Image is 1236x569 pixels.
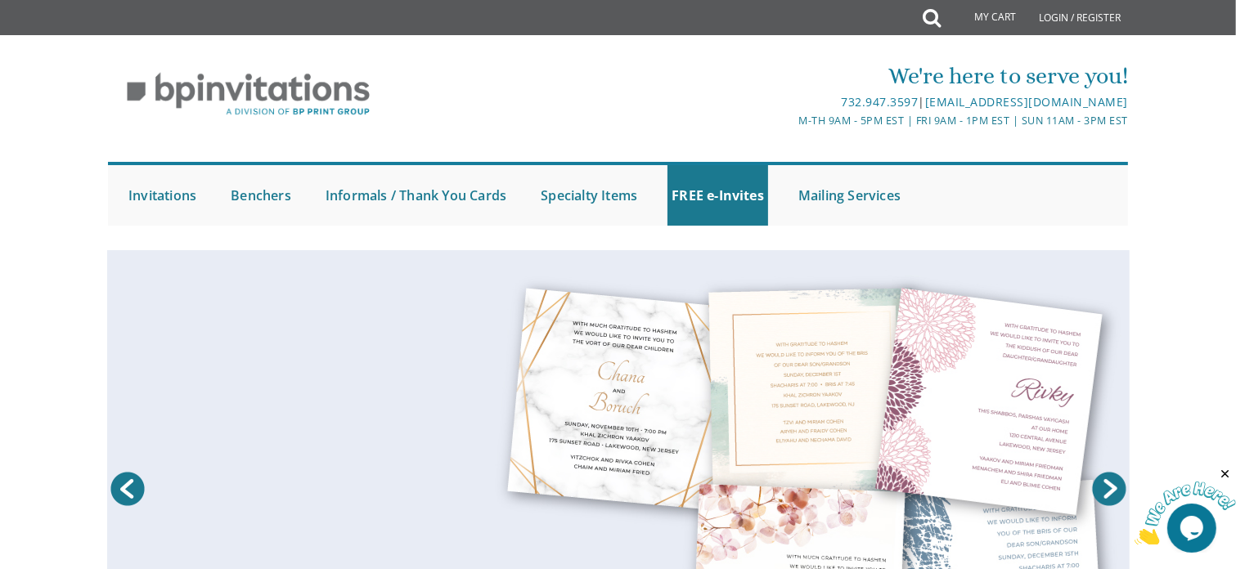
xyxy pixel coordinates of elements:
a: My Cart [940,2,1028,34]
img: BP Invitation Loft [108,60,389,128]
a: Next [1089,468,1130,509]
a: Prev [107,468,148,509]
a: FREE e-Invites [667,165,768,226]
a: Informals / Thank You Cards [321,165,510,226]
a: Benchers [227,165,295,226]
div: We're here to serve you! [449,60,1128,92]
a: Specialty Items [537,165,641,226]
div: M-Th 9am - 5pm EST | Fri 9am - 1pm EST | Sun 11am - 3pm EST [449,112,1128,129]
a: Mailing Services [794,165,905,226]
a: 732.947.3597 [841,94,918,110]
a: [EMAIL_ADDRESS][DOMAIN_NAME] [925,94,1128,110]
iframe: chat widget [1135,467,1236,544]
div: | [449,92,1128,112]
a: Invitations [124,165,200,226]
